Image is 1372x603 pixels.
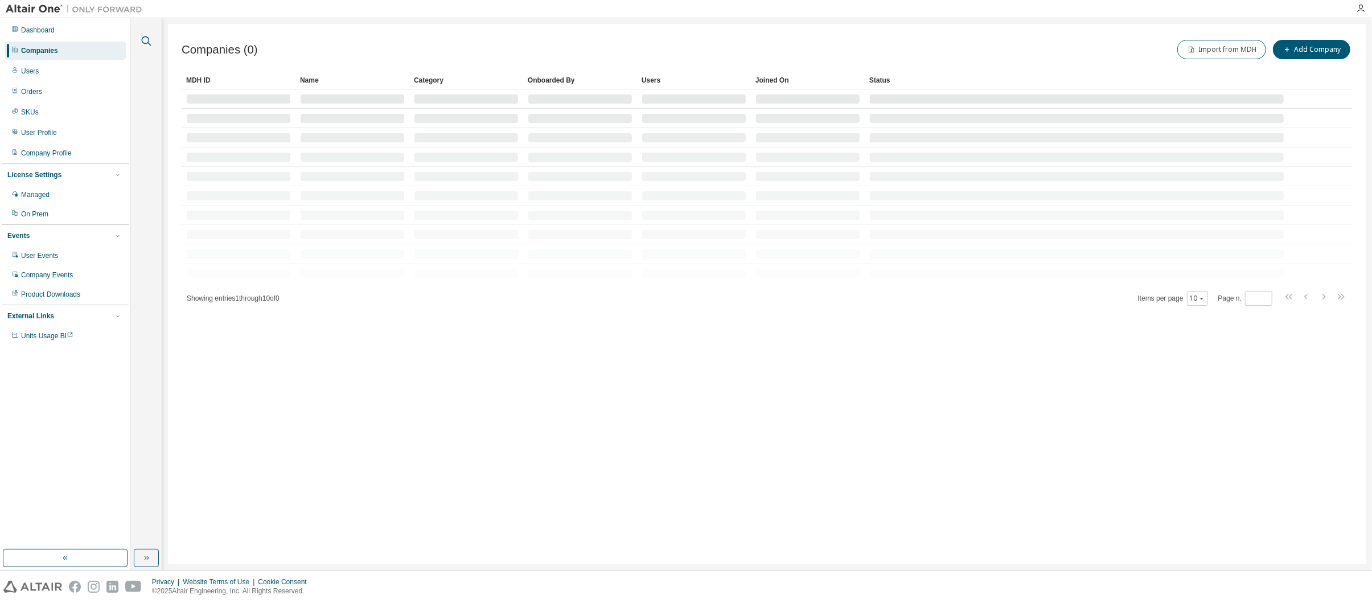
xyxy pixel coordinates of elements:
p: © 2025 Altair Engineering, Inc. All Rights Reserved. [152,586,314,596]
img: youtube.svg [125,581,142,593]
div: Status [869,71,1284,89]
button: Import from MDH [1177,40,1266,59]
div: MDH ID [186,71,291,89]
div: Companies [21,46,58,55]
div: Name [300,71,405,89]
div: User Events [21,251,58,260]
img: Altair One [6,3,148,15]
div: Cookie Consent [258,577,313,586]
div: Joined On [755,71,860,89]
div: Website Terms of Use [183,577,258,586]
div: License Settings [7,170,61,179]
button: Add Company [1273,40,1350,59]
div: User Profile [21,128,57,137]
div: Users [642,71,746,89]
div: Managed [21,190,50,199]
div: Orders [21,87,42,96]
div: Privacy [152,577,183,586]
span: Page n. [1218,291,1272,306]
div: Onboarded By [528,71,632,89]
div: SKUs [21,108,39,117]
img: facebook.svg [69,581,81,593]
div: Dashboard [21,26,55,35]
div: Category [414,71,519,89]
div: Events [7,231,30,240]
div: Company Events [21,270,73,280]
div: Company Profile [21,149,72,158]
div: On Prem [21,210,48,219]
span: Items per page [1138,291,1208,306]
div: Product Downloads [21,290,80,299]
img: instagram.svg [88,581,100,593]
button: 10 [1190,294,1205,303]
img: linkedin.svg [106,581,118,593]
span: Units Usage BI [21,332,73,340]
div: Users [21,67,39,76]
span: Showing entries 1 through 10 of 0 [187,294,280,302]
img: altair_logo.svg [3,581,62,593]
div: External Links [7,311,54,321]
span: Companies (0) [182,43,258,56]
